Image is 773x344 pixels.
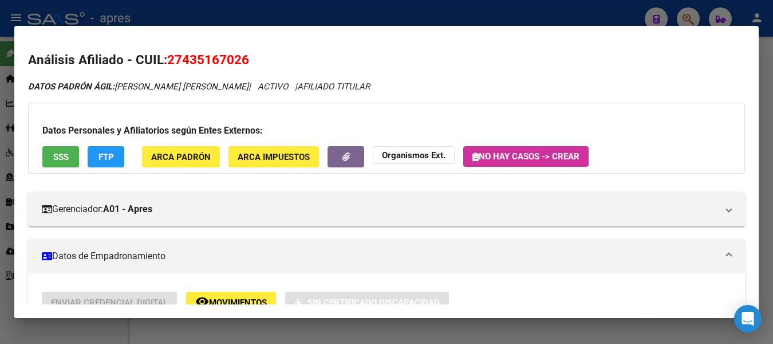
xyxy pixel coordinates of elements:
[734,305,762,333] div: Open Intercom Messenger
[28,192,745,226] mat-expansion-panel-header: Gerenciador:A01 - Apres
[88,146,124,167] button: FTP
[98,152,114,162] span: FTP
[472,151,579,162] span: No hay casos -> Crear
[209,298,267,308] span: Movimientos
[307,298,440,308] span: Sin Certificado Discapacidad
[28,239,745,273] mat-expansion-panel-header: Datos de Empadronamiento
[42,202,717,216] mat-panel-title: Gerenciador:
[186,292,276,313] button: Movimientos
[297,81,370,92] span: AFILIADO TITULAR
[42,292,177,313] button: Enviar Credencial Digital
[28,81,370,92] i: | ACTIVO |
[167,52,249,67] span: 27435167026
[228,146,319,167] button: ARCA Impuestos
[42,124,731,138] h3: Datos Personales y Afiliatorios según Entes Externos:
[238,152,310,162] span: ARCA Impuestos
[28,81,249,92] span: [PERSON_NAME] [PERSON_NAME]
[28,81,115,92] strong: DATOS PADRÓN ÁGIL:
[382,150,445,161] strong: Organismos Ext.
[463,146,589,167] button: No hay casos -> Crear
[28,50,745,70] h2: Análisis Afiliado - CUIL:
[151,152,211,162] span: ARCA Padrón
[103,202,152,216] strong: A01 - Apres
[51,298,168,308] span: Enviar Credencial Digital
[42,146,79,167] button: SSS
[53,152,69,162] span: SSS
[373,146,455,164] button: Organismos Ext.
[142,146,220,167] button: ARCA Padrón
[195,295,209,308] mat-icon: remove_red_eye
[42,249,717,263] mat-panel-title: Datos de Empadronamiento
[285,292,449,313] button: Sin Certificado Discapacidad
